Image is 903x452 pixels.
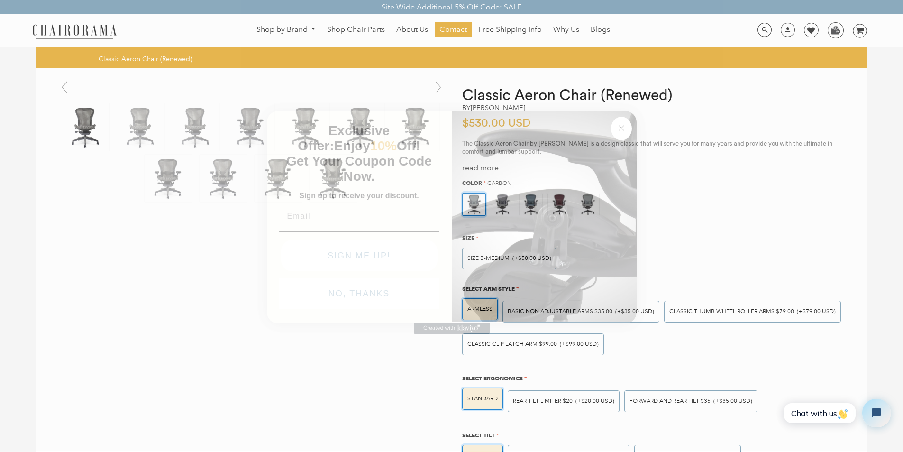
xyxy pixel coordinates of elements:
span: Enjoy Off! [334,138,420,153]
span: Exclusive Offer: [298,123,390,153]
a: Created with Klaviyo - opens in a new tab [414,323,490,334]
img: 92d77583-a095-41f6-84e7-858462e0427a.jpeg [452,109,637,322]
iframe: Tidio Chat [776,391,899,435]
span: Get Your Coupon Code Now. [286,154,432,184]
input: Email [279,207,439,226]
img: underline [279,231,439,232]
span: Sign up to receive your discount. [299,192,419,200]
span: 10% [370,138,397,153]
button: Close dialog [611,117,632,140]
button: SIGN ME UP! [281,240,438,271]
button: NO, THANKS [279,278,439,309]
